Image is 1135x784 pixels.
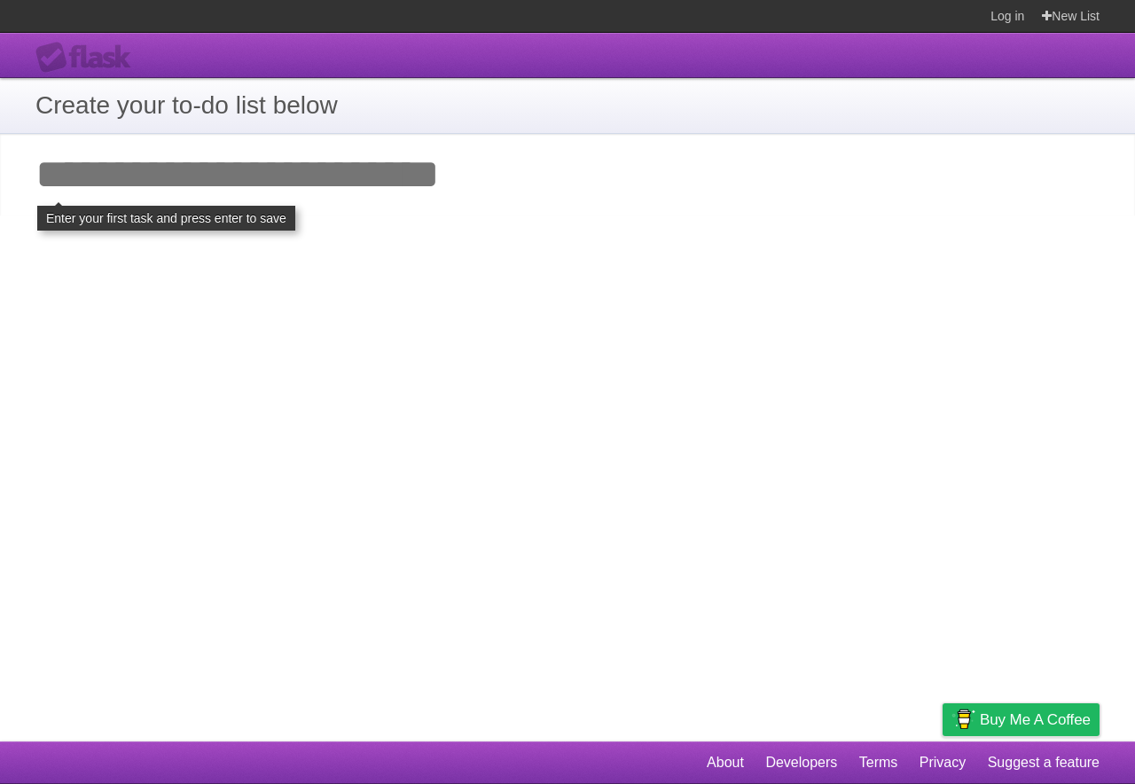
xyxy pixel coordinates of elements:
div: Flask [35,42,142,74]
h1: Create your to-do list below [35,87,1100,124]
a: About [707,746,744,780]
a: Developers [765,746,837,780]
a: Terms [859,746,898,780]
img: Buy me a coffee [951,704,975,734]
span: Buy me a coffee [980,704,1091,735]
a: Privacy [920,746,966,780]
a: Suggest a feature [988,746,1100,780]
a: Buy me a coffee [943,703,1100,736]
